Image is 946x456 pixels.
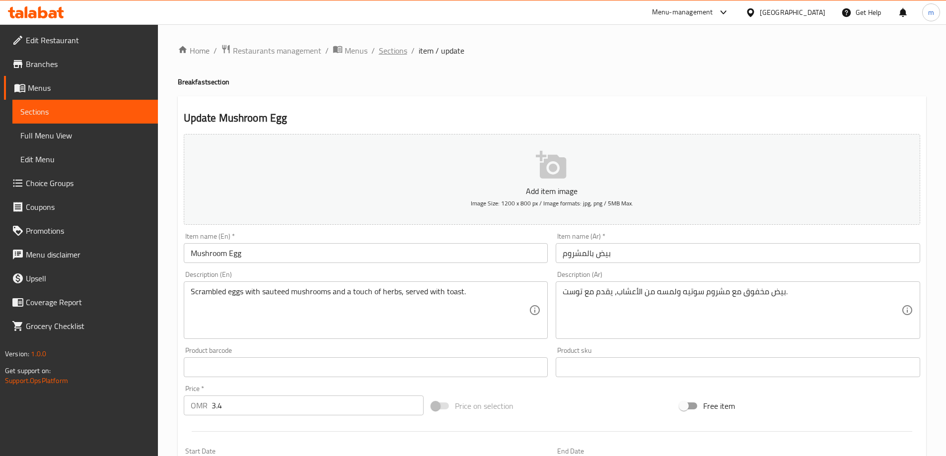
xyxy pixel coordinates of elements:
[184,243,548,263] input: Enter name En
[563,287,901,334] textarea: بيض مخفوق مع مشروم سوتيه ولمسه من الأعشاب، يقدم مع توست.
[184,111,920,126] h2: Update Mushroom Egg
[26,58,150,70] span: Branches
[652,6,713,18] div: Menu-management
[221,44,321,57] a: Restaurants management
[455,400,513,412] span: Price on selection
[20,153,150,165] span: Edit Menu
[199,185,905,197] p: Add item image
[178,45,210,57] a: Home
[4,243,158,266] a: Menu disclaimer
[191,399,208,411] p: OMR
[4,171,158,195] a: Choice Groups
[371,45,375,57] li: /
[4,290,158,314] a: Coverage Report
[325,45,329,57] li: /
[556,357,920,377] input: Please enter product sku
[556,243,920,263] input: Enter name Ar
[4,52,158,76] a: Branches
[928,7,934,18] span: m
[26,249,150,261] span: Menu disclaimer
[26,296,150,308] span: Coverage Report
[5,374,68,387] a: Support.OpsPlatform
[12,147,158,171] a: Edit Menu
[20,130,150,141] span: Full Menu View
[703,400,735,412] span: Free item
[12,100,158,124] a: Sections
[184,134,920,225] button: Add item imageImage Size: 1200 x 800 px / Image formats: jpg, png / 5MB Max.
[26,201,150,213] span: Coupons
[333,44,367,57] a: Menus
[471,197,633,209] span: Image Size: 1200 x 800 px / Image formats: jpg, png / 5MB Max.
[5,347,29,360] span: Version:
[4,195,158,219] a: Coupons
[178,77,926,87] h4: Breakfast section
[12,124,158,147] a: Full Menu View
[20,106,150,118] span: Sections
[178,44,926,57] nav: breadcrumb
[4,314,158,338] a: Grocery Checklist
[379,45,407,57] a: Sections
[760,7,825,18] div: [GEOGRAPHIC_DATA]
[184,357,548,377] input: Please enter product barcode
[26,272,150,284] span: Upsell
[419,45,464,57] span: item / update
[411,45,415,57] li: /
[214,45,217,57] li: /
[4,76,158,100] a: Menus
[212,395,424,415] input: Please enter price
[4,266,158,290] a: Upsell
[345,45,367,57] span: Menus
[4,28,158,52] a: Edit Restaurant
[4,219,158,243] a: Promotions
[5,364,51,377] span: Get support on:
[26,34,150,46] span: Edit Restaurant
[26,177,150,189] span: Choice Groups
[28,82,150,94] span: Menus
[26,225,150,237] span: Promotions
[191,287,529,334] textarea: Scrambled eggs with sauteed mushrooms and a touch of herbs, served with toast.
[31,347,46,360] span: 1.0.0
[233,45,321,57] span: Restaurants management
[26,320,150,332] span: Grocery Checklist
